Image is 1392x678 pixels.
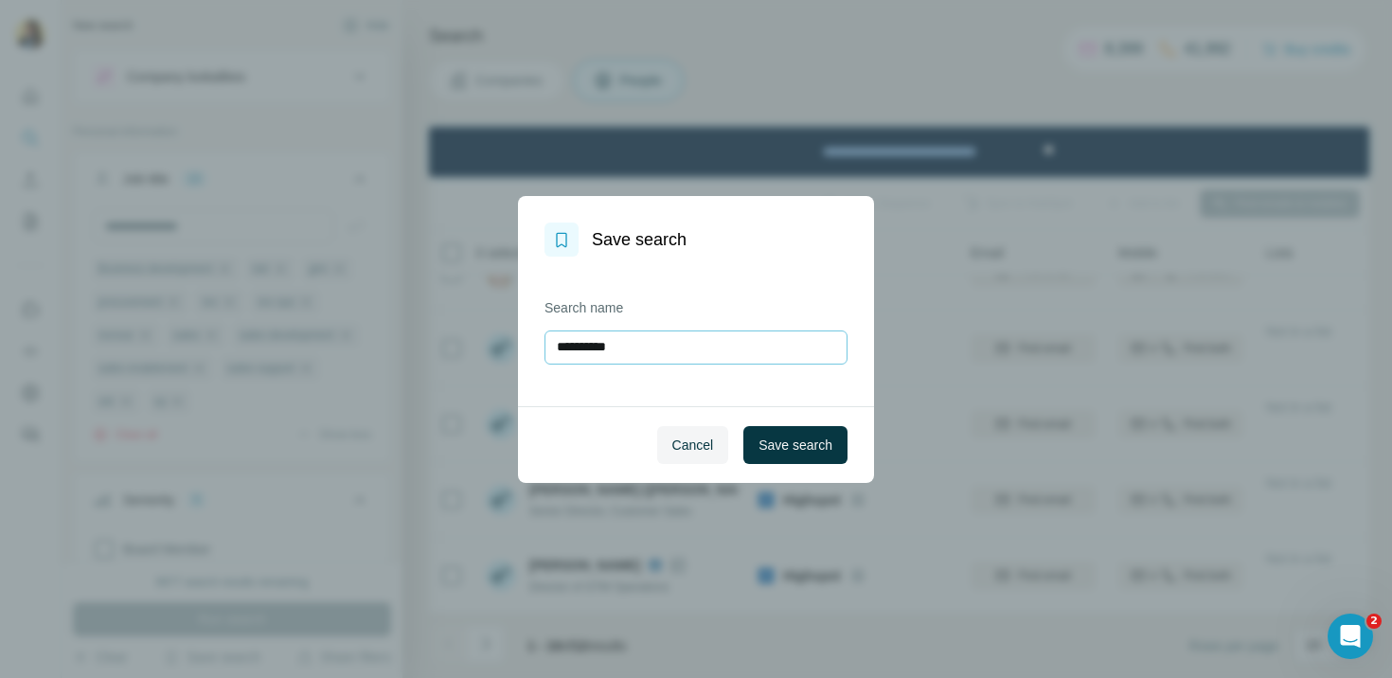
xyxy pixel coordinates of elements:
span: Cancel [672,436,714,455]
h1: Save search [592,226,687,253]
button: Save search [743,426,848,464]
button: Cancel [657,426,729,464]
label: Search name [544,298,848,317]
span: 2 [1366,614,1382,629]
iframe: Intercom live chat [1328,614,1373,659]
div: Watch our October Product update [340,4,600,45]
span: Save search [758,436,832,455]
